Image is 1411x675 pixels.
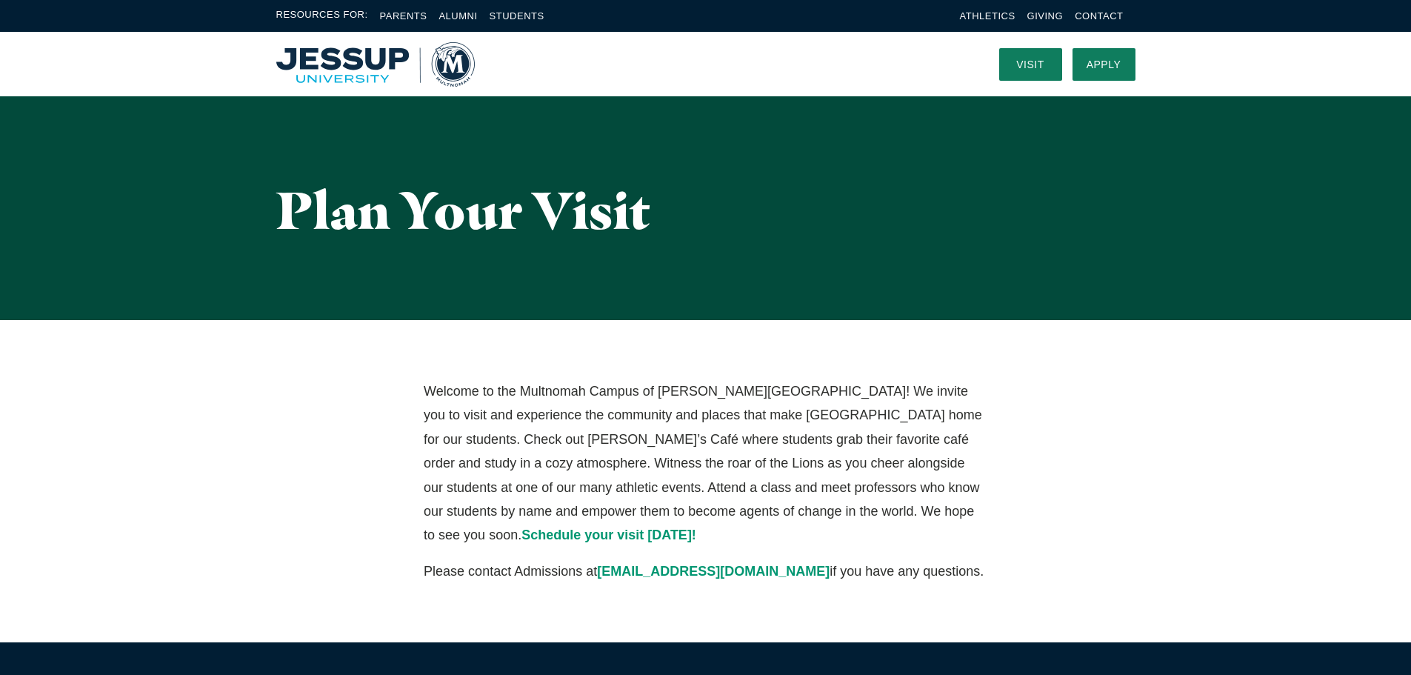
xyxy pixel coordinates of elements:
img: Multnomah University Logo [276,42,475,87]
a: Home [276,42,475,87]
a: Alumni [438,10,477,21]
a: Schedule your visit [DATE]! [521,528,696,542]
p: Please contact Admissions at if you have any questions. [424,559,987,583]
a: Parents [380,10,427,21]
h1: Plan Your Visit [276,182,1135,239]
a: Apply [1073,48,1135,81]
span: Resources For: [276,7,368,24]
p: Welcome to the Multnomah Campus of [PERSON_NAME][GEOGRAPHIC_DATA]! We invite you to visit and exp... [424,379,987,548]
a: [EMAIL_ADDRESS][DOMAIN_NAME] [597,564,830,579]
a: Athletics [960,10,1015,21]
a: Contact [1075,10,1123,21]
a: Giving [1027,10,1064,21]
a: Visit [999,48,1062,81]
a: Students [490,10,544,21]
